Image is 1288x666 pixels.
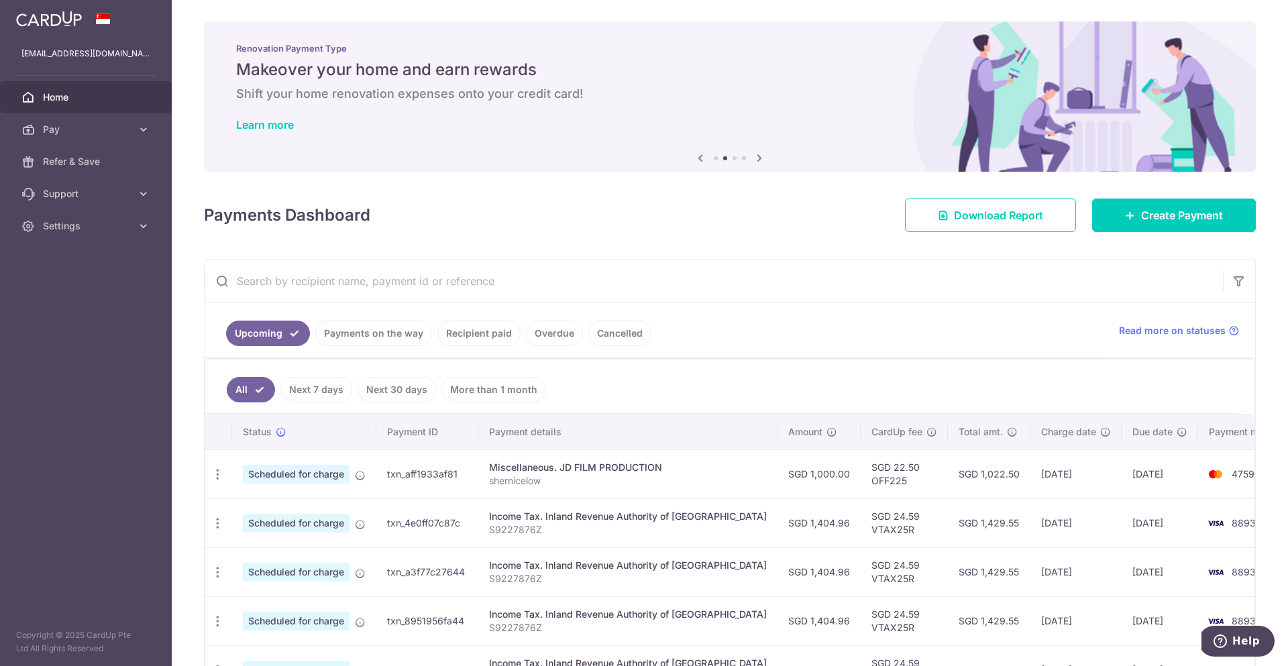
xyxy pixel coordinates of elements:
[1202,515,1229,531] img: Bank Card
[376,449,478,498] td: txn_aff1933af81
[1122,498,1198,547] td: [DATE]
[861,449,948,498] td: SGD 22.50 OFF225
[243,425,272,439] span: Status
[243,465,350,484] span: Scheduled for charge
[489,510,767,523] div: Income Tax. Inland Revenue Authority of [GEOGRAPHIC_DATA]
[43,155,131,168] span: Refer & Save
[861,547,948,596] td: SGD 24.59 VTAX25R
[526,321,583,346] a: Overdue
[376,414,478,449] th: Payment ID
[243,612,350,630] span: Scheduled for charge
[1122,547,1198,596] td: [DATE]
[1202,564,1229,580] img: Bank Card
[777,596,861,645] td: SGD 1,404.96
[236,118,294,131] a: Learn more
[16,11,82,27] img: CardUp
[861,498,948,547] td: SGD 24.59 VTAX25R
[905,199,1076,232] a: Download Report
[1119,324,1226,337] span: Read more on statuses
[1141,207,1223,223] span: Create Payment
[948,449,1030,498] td: SGD 1,022.50
[861,596,948,645] td: SGD 24.59 VTAX25R
[204,203,370,227] h4: Payments Dashboard
[315,321,432,346] a: Payments on the way
[948,498,1030,547] td: SGD 1,429.55
[959,425,1003,439] span: Total amt.
[376,547,478,596] td: txn_a3f77c27644
[1041,425,1096,439] span: Charge date
[777,498,861,547] td: SGD 1,404.96
[441,377,546,402] a: More than 1 month
[788,425,822,439] span: Amount
[236,43,1224,54] p: Renovation Payment Type
[1202,613,1229,629] img: Bank Card
[21,47,150,60] p: [EMAIL_ADDRESS][DOMAIN_NAME]
[1202,466,1229,482] img: Bank Card
[489,572,767,586] p: S9227876Z
[376,596,478,645] td: txn_8951956fa44
[43,123,131,136] span: Pay
[489,559,767,572] div: Income Tax. Inland Revenue Authority of [GEOGRAPHIC_DATA]
[777,449,861,498] td: SGD 1,000.00
[1232,566,1256,577] span: 8893
[243,563,350,581] span: Scheduled for charge
[478,414,777,449] th: Payment details
[226,321,310,346] a: Upcoming
[777,547,861,596] td: SGD 1,404.96
[243,514,350,533] span: Scheduled for charge
[1030,596,1122,645] td: [DATE]
[43,187,131,201] span: Support
[489,621,767,634] p: S9227876Z
[1132,425,1173,439] span: Due date
[948,596,1030,645] td: SGD 1,429.55
[489,523,767,537] p: S9227876Z
[205,260,1223,302] input: Search by recipient name, payment id or reference
[236,59,1224,80] h5: Makeover your home and earn rewards
[1092,199,1256,232] a: Create Payment
[1030,498,1122,547] td: [DATE]
[358,377,436,402] a: Next 30 days
[227,377,275,402] a: All
[1122,596,1198,645] td: [DATE]
[204,21,1256,172] img: Renovation banner
[489,461,767,474] div: Miscellaneous. JD FILM PRODUCTION
[437,321,521,346] a: Recipient paid
[1232,517,1256,529] span: 8893
[280,377,352,402] a: Next 7 days
[948,547,1030,596] td: SGD 1,429.55
[1119,324,1239,337] a: Read more on statuses
[1232,615,1256,626] span: 8893
[43,91,131,104] span: Home
[43,219,131,233] span: Settings
[236,86,1224,102] h6: Shift your home renovation expenses onto your credit card!
[588,321,651,346] a: Cancelled
[489,474,767,488] p: shernicelow
[1122,449,1198,498] td: [DATE]
[1030,449,1122,498] td: [DATE]
[954,207,1043,223] span: Download Report
[871,425,922,439] span: CardUp fee
[1030,547,1122,596] td: [DATE]
[376,498,478,547] td: txn_4e0ff07c87c
[1232,468,1254,480] span: 4759
[489,608,767,621] div: Income Tax. Inland Revenue Authority of [GEOGRAPHIC_DATA]
[1201,626,1275,659] iframe: Opens a widget where you can find more information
